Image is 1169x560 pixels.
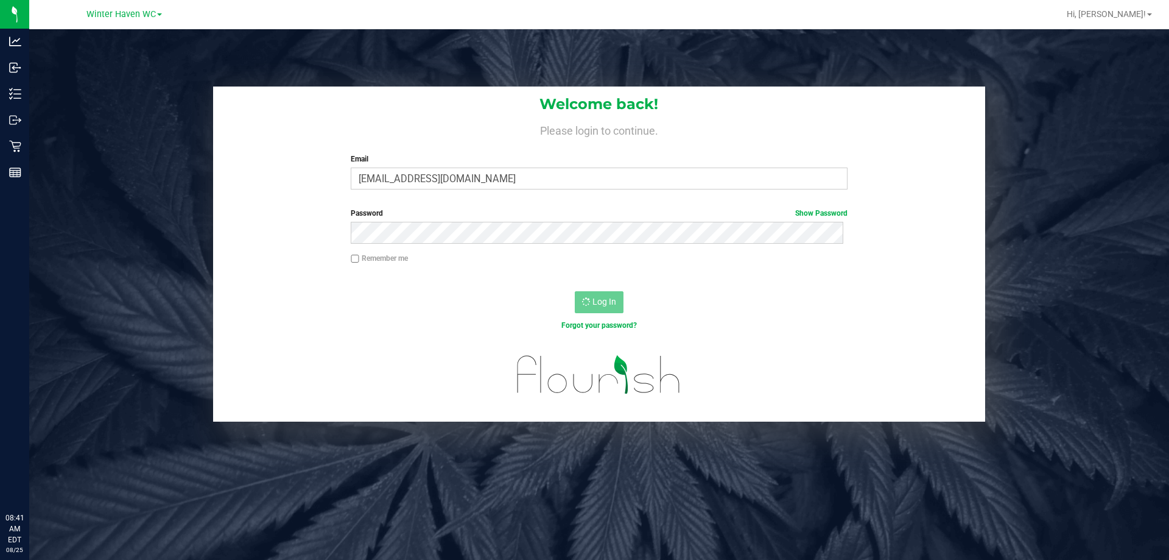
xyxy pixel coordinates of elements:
[5,512,24,545] p: 08:41 AM EDT
[351,209,383,218] span: Password
[575,291,623,313] button: Log In
[9,62,21,74] inline-svg: Inbound
[351,253,408,264] label: Remember me
[9,114,21,126] inline-svg: Outbound
[502,344,695,406] img: flourish_logo.svg
[1067,9,1146,19] span: Hi, [PERSON_NAME]!
[213,96,985,112] h1: Welcome back!
[213,122,985,136] h4: Please login to continue.
[351,255,359,263] input: Remember me
[592,297,616,307] span: Log In
[86,9,156,19] span: Winter Haven WC
[795,209,848,218] a: Show Password
[9,88,21,100] inline-svg: Inventory
[351,154,847,165] label: Email
[9,140,21,152] inline-svg: Retail
[9,166,21,179] inline-svg: Reports
[561,321,637,330] a: Forgot your password?
[9,35,21,48] inline-svg: Analytics
[5,545,24,555] p: 08/25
